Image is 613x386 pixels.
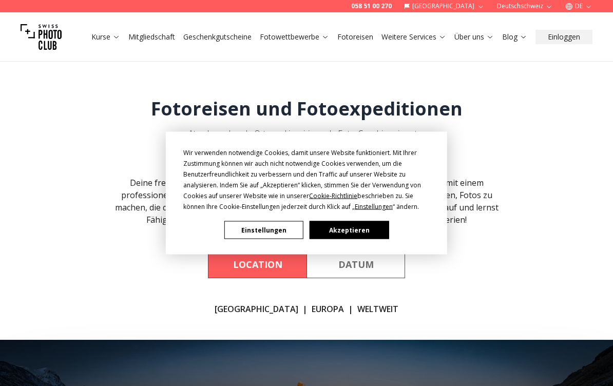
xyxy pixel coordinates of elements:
[224,221,303,239] button: Einstellungen
[166,132,447,255] div: Cookie Consent Prompt
[355,202,393,211] span: Einstellungen
[309,191,357,200] span: Cookie-Richtlinie
[310,221,389,239] button: Akzeptieren
[183,147,430,212] div: Wir verwenden notwendige Cookies, damit unsere Website funktioniert. Mit Ihrer Zustimmung können ...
